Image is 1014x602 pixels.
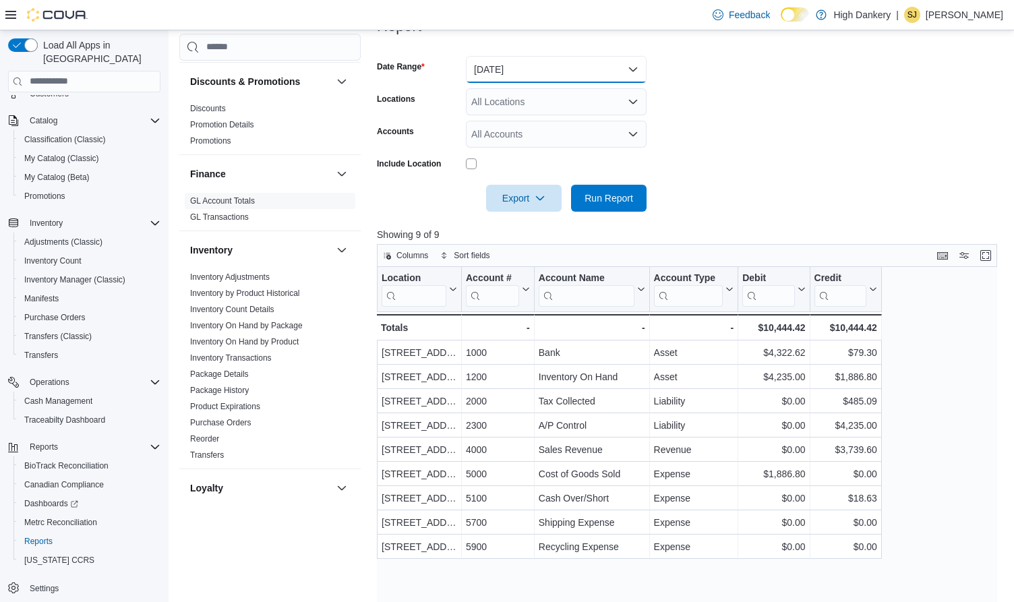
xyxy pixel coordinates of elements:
button: Enter fullscreen [978,247,994,264]
button: My Catalog (Classic) [13,149,166,168]
span: Reports [19,533,160,549]
span: Inventory by Product Historical [190,288,300,299]
span: Export [494,185,554,212]
label: Locations [377,94,415,104]
div: Starland Joseph [904,7,920,23]
div: 5700 [466,514,530,531]
span: Reports [24,439,160,455]
span: Discounts [190,103,226,114]
div: Inventory [179,269,361,469]
span: Purchase Orders [190,417,251,428]
button: Run Report [571,185,647,212]
div: Discounts & Promotions [179,100,361,154]
div: $18.63 [814,490,877,506]
a: Promotion Details [190,120,254,129]
span: GL Account Totals [190,195,255,206]
span: Traceabilty Dashboard [19,412,160,428]
div: Loyalty [179,507,361,545]
button: Transfers [13,346,166,365]
button: Display options [956,247,972,264]
button: Discounts & Promotions [190,75,331,88]
div: Account Type [654,272,723,306]
span: Run Report [585,191,633,205]
div: Account Name [539,272,634,284]
button: Inventory [24,215,68,231]
a: GL Transactions [190,212,249,222]
div: 1200 [466,369,530,385]
span: Promotions [19,188,160,204]
div: [STREET_ADDRESS] [382,539,457,555]
a: Package History [190,386,249,395]
span: BioTrack Reconciliation [24,460,109,471]
input: Dark Mode [781,7,809,22]
div: 5100 [466,490,530,506]
button: [DATE] [466,56,647,83]
a: Cash Management [19,393,98,409]
span: Inventory Count [24,255,82,266]
a: Reports [19,533,58,549]
span: Promotions [24,191,65,202]
div: Account # [466,272,519,284]
button: BioTrack Reconciliation [13,456,166,475]
button: Open list of options [628,96,638,107]
div: $0.00 [742,514,805,531]
div: [STREET_ADDRESS] [382,417,457,433]
button: Reports [24,439,63,455]
span: My Catalog (Classic) [24,153,99,164]
a: Dashboards [19,495,84,512]
div: - [539,320,645,336]
button: Inventory Count [13,251,166,270]
div: [STREET_ADDRESS] [382,369,457,385]
div: 5000 [466,466,530,482]
div: $4,235.00 [742,369,805,385]
div: Sales Revenue [539,442,645,458]
a: Inventory Adjustments [190,272,270,282]
span: Catalog [24,113,160,129]
div: 4000 [466,442,530,458]
a: [US_STATE] CCRS [19,552,100,568]
div: 2000 [466,393,530,409]
a: Inventory On Hand by Package [190,321,303,330]
div: Inventory On Hand [539,369,645,385]
div: - [654,320,734,336]
div: $0.00 [742,417,805,433]
div: A/P Control [539,417,645,433]
div: Debit [742,272,794,284]
span: Settings [24,579,160,596]
button: Purchase Orders [13,308,166,327]
button: Finance [334,166,350,182]
button: My Catalog (Beta) [13,168,166,187]
a: Manifests [19,291,64,307]
a: Reorder [190,434,219,444]
div: [STREET_ADDRESS] [382,393,457,409]
button: Reports [13,532,166,551]
button: Transfers (Classic) [13,327,166,346]
span: Transfers [24,350,58,361]
button: Account # [466,272,530,306]
h3: Loyalty [190,481,223,495]
button: Traceabilty Dashboard [13,411,166,429]
div: $0.00 [742,393,805,409]
a: Classification (Classic) [19,131,111,148]
button: Catalog [3,111,166,130]
a: Product Expirations [190,402,260,411]
button: Credit [814,272,877,306]
span: Dashboards [19,495,160,512]
a: Traceabilty Dashboard [19,412,111,428]
span: Feedback [729,8,770,22]
span: Loyalty Adjustments [190,510,262,520]
button: Operations [24,374,75,390]
div: Account Type [654,272,723,284]
button: Location [382,272,457,306]
span: Cash Management [19,393,160,409]
div: Liability [654,417,734,433]
div: $4,322.62 [742,344,805,361]
div: $485.09 [814,393,877,409]
button: Debit [742,272,805,306]
button: Export [486,185,562,212]
span: Reorder [190,433,219,444]
p: [PERSON_NAME] [926,7,1003,23]
span: Transfers [190,450,224,460]
button: Columns [378,247,434,264]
